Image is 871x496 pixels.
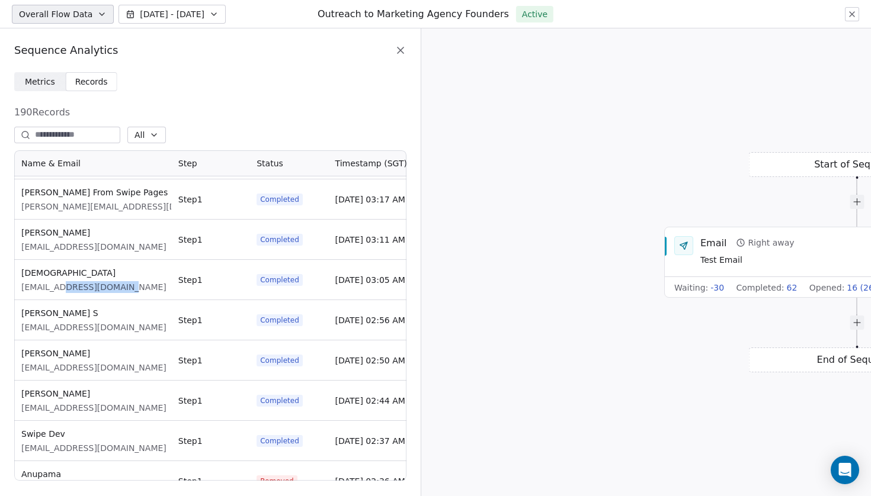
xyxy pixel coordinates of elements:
[260,275,299,285] span: Completed
[260,396,299,405] span: Completed
[14,176,406,481] div: grid
[21,281,166,293] span: [EMAIL_ADDRESS][DOMAIN_NAME]
[335,194,405,205] span: [DATE] 03:17 AM
[809,282,845,294] span: Opened :
[21,307,166,319] span: [PERSON_NAME] S
[178,475,203,487] span: Step 1
[260,235,299,244] span: Completed
[21,201,235,212] span: [PERSON_NAME][EMAIL_ADDRESS][DOMAIN_NAME]
[831,456,859,484] div: Open Intercom Messenger
[178,157,197,169] span: Step
[21,186,235,198] span: [PERSON_NAME] From Swipe Pages
[260,436,299,446] span: Completed
[318,8,509,21] h1: Outreach to Marketing Agency Founders
[21,388,166,400] span: [PERSON_NAME]
[257,157,283,169] span: Status
[14,43,118,58] span: Sequence Analytics
[335,395,405,407] span: [DATE] 02:44 AM
[335,314,405,326] span: [DATE] 02:56 AM
[335,157,407,169] span: Timestamp (SGT)
[178,355,203,366] span: Step 1
[21,241,166,253] span: [EMAIL_ADDRESS][DOMAIN_NAME]
[260,195,299,204] span: Completed
[335,475,405,487] span: [DATE] 02:36 AM
[21,157,81,169] span: Name & Email
[14,107,70,118] span: 190 Records
[335,435,405,447] span: [DATE] 02:37 AM
[21,347,166,359] span: [PERSON_NAME]
[736,282,784,294] span: Completed :
[260,476,294,486] span: Removed
[700,254,795,267] span: Test Email
[21,227,166,239] span: [PERSON_NAME]
[178,194,203,205] span: Step 1
[260,315,299,325] span: Completed
[178,395,203,407] span: Step 1
[21,468,166,480] span: Anupama
[19,8,92,20] span: Overall Flow Data
[21,321,166,333] span: [EMAIL_ADDRESS][DOMAIN_NAME]
[787,282,798,294] span: 62
[178,435,203,447] span: Step 1
[178,234,203,246] span: Step 1
[135,129,145,141] span: All
[674,282,708,294] span: Waiting :
[260,356,299,365] span: Completed
[335,274,405,286] span: [DATE] 03:05 AM
[335,355,405,366] span: [DATE] 02:50 AM
[119,5,226,24] button: [DATE] - [DATE]
[140,8,204,20] span: [DATE] - [DATE]
[21,267,166,279] span: [DEMOGRAPHIC_DATA]
[522,8,547,20] span: Active
[21,402,166,414] span: [EMAIL_ADDRESS][DOMAIN_NAME]
[178,314,203,326] span: Step 1
[12,5,114,24] button: Overall Flow Data
[21,442,166,454] span: [EMAIL_ADDRESS][DOMAIN_NAME]
[710,282,724,294] span: -30
[25,76,55,88] span: Metrics
[21,362,166,373] span: [EMAIL_ADDRESS][DOMAIN_NAME]
[700,236,726,249] div: Email
[21,428,166,440] span: Swipe Dev
[178,274,203,286] span: Step 1
[335,234,405,246] span: [DATE] 03:11 AM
